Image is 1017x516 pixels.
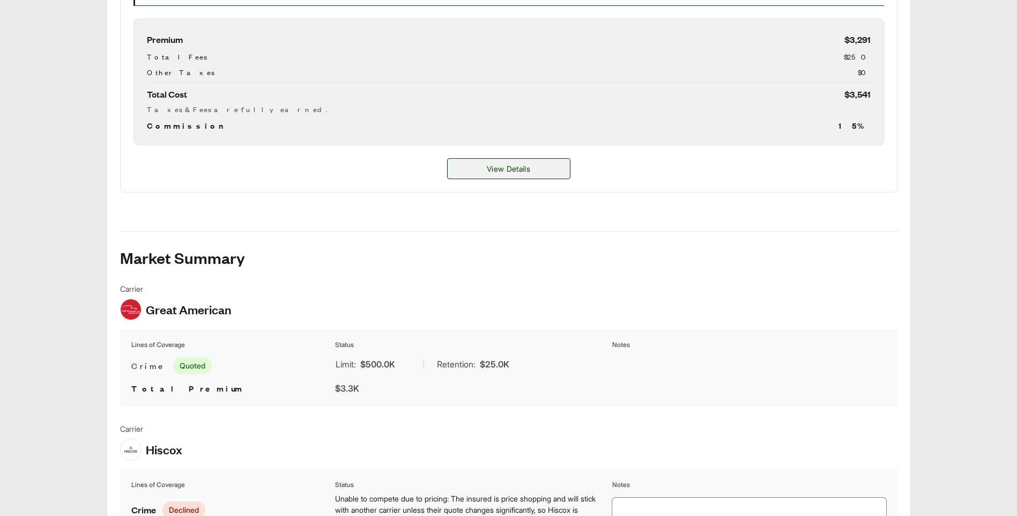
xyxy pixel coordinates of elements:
[612,480,887,490] th: Notes
[120,249,897,266] h2: Market Summary
[858,67,871,78] span: $0
[447,158,570,179] a: Option A details
[844,32,871,47] span: $3,291
[173,357,212,374] span: Quoted
[146,441,182,458] span: Hiscox
[147,67,214,78] span: Other Taxes
[480,358,509,371] span: $25.0K
[335,383,359,394] span: $3.3K
[838,119,871,132] span: 15 %
[121,299,141,320] img: Great American
[146,301,232,318] span: Great American
[336,358,356,371] span: Limit:
[120,423,182,434] span: Carrier
[131,340,332,350] th: Lines of Coverage
[147,119,228,132] span: Commission
[487,163,530,174] span: View Details
[447,158,570,179] button: View Details
[131,382,244,394] span: Total Premium
[335,480,610,490] th: Status
[844,87,871,101] span: $3,541
[147,104,871,115] div: Taxes & Fees are fully earned.
[335,340,610,350] th: Status
[147,87,187,101] span: Total Cost
[121,439,141,460] img: Hiscox
[422,359,425,370] span: |
[120,283,232,294] span: Carrier
[131,480,332,490] th: Lines of Coverage
[131,359,169,372] span: Crime
[360,358,395,371] span: $500.0K
[437,358,476,371] span: Retention:
[612,340,887,350] th: Notes
[844,51,871,62] span: $250
[147,51,207,62] span: Total Fees
[147,32,183,47] span: Premium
